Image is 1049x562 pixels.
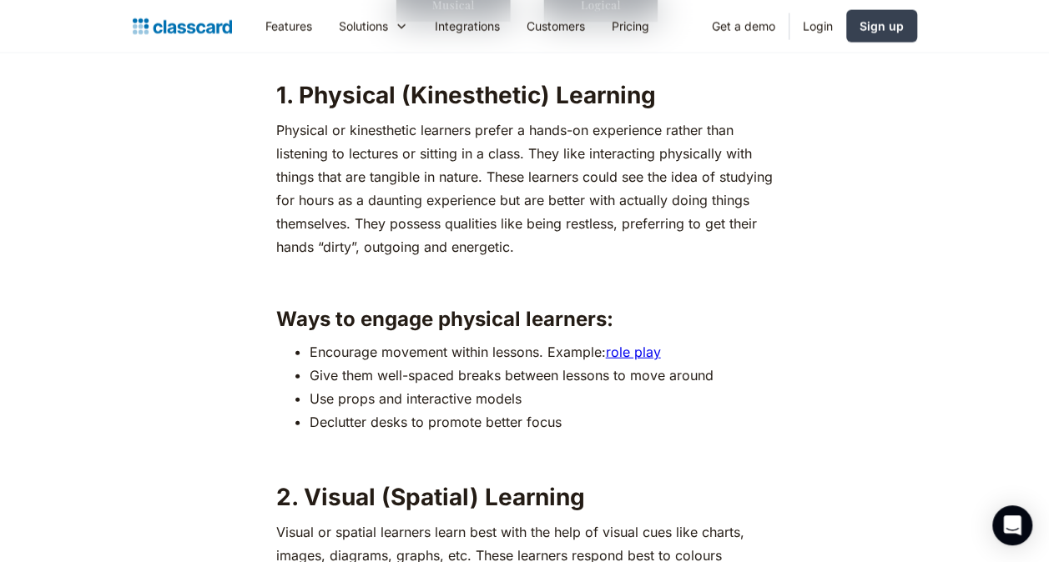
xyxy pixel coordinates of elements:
[276,81,656,109] strong: 1. Physical (Kinesthetic) Learning
[310,387,774,410] li: Use props and interactive models
[276,267,774,290] p: ‍
[789,8,846,45] a: Login
[339,18,388,35] div: Solutions
[310,340,774,364] li: Encourage movement within lessons. Example:
[276,483,585,511] strong: 2. Visual (Spatial) Learning
[698,8,789,45] a: Get a demo
[421,8,513,45] a: Integrations
[325,8,421,45] div: Solutions
[846,10,917,43] a: Sign up
[310,364,774,387] li: Give them well-spaced breaks between lessons to move around
[310,410,774,434] li: Declutter desks to promote better focus
[276,118,774,258] p: Physical or kinesthetic learners prefer a hands-on experience rather than listening to lectures o...
[276,307,613,331] strong: Ways to engage physical learners:
[606,344,661,360] a: role play
[598,8,663,45] a: Pricing
[133,15,232,38] a: home
[992,505,1032,545] div: Open Intercom Messenger
[252,8,325,45] a: Features
[860,18,904,35] div: Sign up
[513,8,598,45] a: Customers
